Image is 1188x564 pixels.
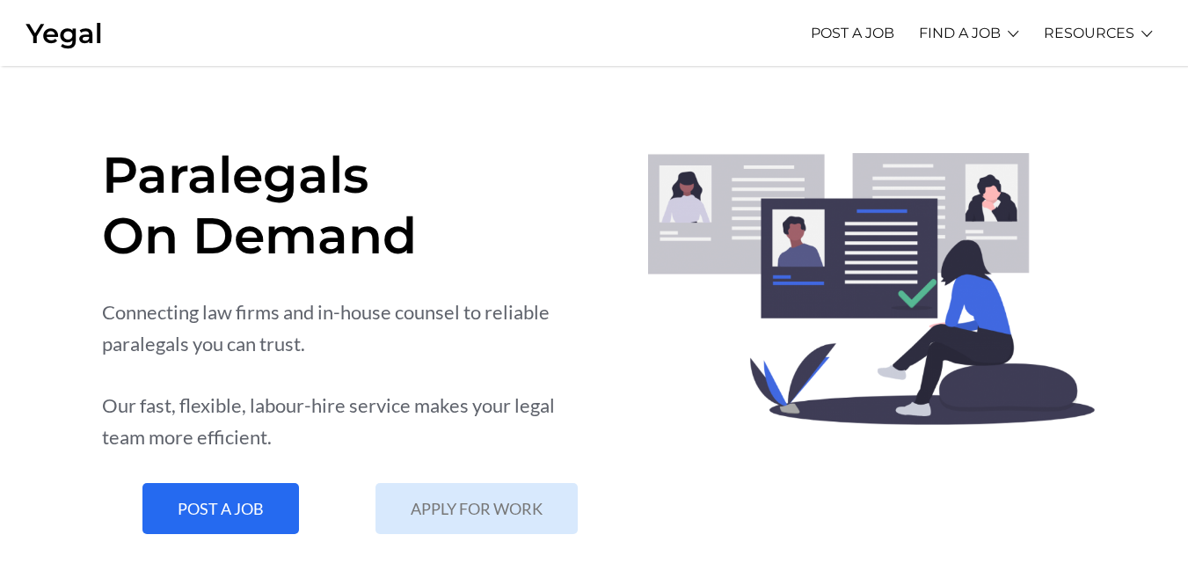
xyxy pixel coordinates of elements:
[178,501,264,516] span: POST A JOB
[811,9,894,57] a: POST A JOB
[142,483,299,534] a: POST A JOB
[102,144,595,266] h1: Paralegals On Demand
[1044,9,1134,57] a: RESOURCES
[102,390,595,453] div: Our fast, flexible, labour-hire service makes your legal team more efficient.
[102,297,595,360] div: Connecting law firms and in-house counsel to reliable paralegals you can trust.
[411,501,543,516] span: APPLY FOR WORK
[919,9,1001,57] a: FIND A JOB
[375,483,578,534] a: APPLY FOR WORK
